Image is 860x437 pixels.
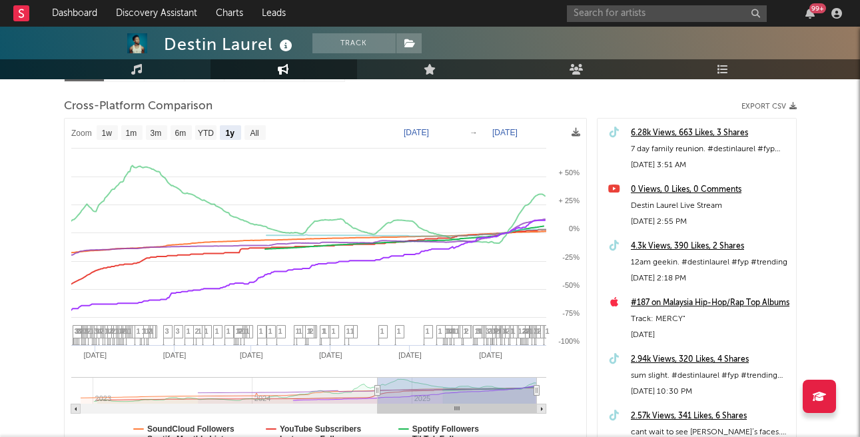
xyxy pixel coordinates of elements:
[488,327,492,335] span: 2
[346,327,350,335] span: 1
[187,327,191,335] span: 1
[562,253,580,261] text: -25%
[631,214,789,230] div: [DATE] 2:55 PM
[492,327,496,335] span: 1
[504,327,508,335] span: 4
[498,327,502,335] span: 1
[631,352,789,368] a: 2.94k Views, 320 Likes, 4 Shares
[475,327,479,335] span: 1
[119,327,123,335] span: 1
[197,129,213,138] text: YTD
[412,424,478,434] text: Spotify Followers
[101,327,105,335] span: 2
[446,327,454,335] span: 13
[805,8,815,19] button: 99+
[246,327,250,335] span: 1
[215,327,219,335] span: 1
[250,129,258,138] text: All
[125,129,137,138] text: 1m
[558,197,580,205] text: + 25%
[175,129,186,138] text: 6m
[631,327,789,343] div: [DATE]
[809,3,826,13] div: 99 +
[332,327,336,335] span: 1
[307,327,311,335] span: 1
[631,238,789,254] a: 4.3k Views, 390 Likes, 2 Shares
[268,327,272,335] span: 1
[438,327,442,335] span: 1
[631,157,789,173] div: [DATE] 3:51 AM
[464,327,468,335] span: 1
[142,327,146,335] span: 1
[259,327,263,335] span: 1
[298,327,302,335] span: 1
[470,128,478,137] text: →
[398,351,422,359] text: [DATE]
[101,129,112,138] text: 1w
[64,99,213,115] span: Cross-Platform Comparison
[98,327,102,335] span: 4
[631,182,789,198] a: 0 Views, 0 Likes, 0 Comments
[631,198,789,214] div: Destin Laurel Live Stream
[506,327,510,335] span: 2
[90,327,94,335] span: 1
[137,327,141,335] span: 1
[164,33,296,55] div: Destin Laurel
[205,327,209,335] span: 1
[534,327,538,335] span: 3
[322,327,326,335] span: 1
[524,327,528,335] span: 4
[510,327,514,335] span: 1
[380,327,384,335] span: 1
[128,327,132,335] span: 1
[165,327,169,335] span: 3
[226,327,230,335] span: 1
[479,351,502,359] text: [DATE]
[631,408,789,424] a: 2.57k Views, 341 Likes, 6 Shares
[350,327,354,335] span: 1
[492,128,518,137] text: [DATE]
[278,327,282,335] span: 1
[146,327,150,335] span: 1
[631,295,789,311] a: #187 on Malaysia Hip-Hop/Rap Top Albums
[404,128,429,137] text: [DATE]
[75,327,79,335] span: 3
[318,351,342,359] text: [DATE]
[242,327,246,335] span: 1
[631,141,789,157] div: 7 day family reunion. #destinlaurel #fyp #trending #tour #sosocamo
[115,327,119,335] span: 1
[176,327,180,335] span: 3
[198,327,202,335] span: 1
[312,33,396,53] button: Track
[631,384,789,400] div: [DATE] 10:30 PM
[94,327,98,335] span: 3
[83,351,107,359] text: [DATE]
[741,103,797,111] button: Export CSV
[558,169,580,177] text: + 50%
[569,224,580,232] text: 0%
[502,327,506,335] span: 1
[631,125,789,141] a: 6.28k Views, 663 Likes, 3 Shares
[522,327,526,335] span: 2
[296,327,300,335] span: 1
[562,309,580,317] text: -75%
[456,327,460,335] span: 1
[105,327,109,335] span: 1
[150,129,161,138] text: 3m
[536,327,540,335] span: 1
[109,327,113,335] span: 2
[225,129,234,138] text: 1y
[558,337,580,345] text: -100%
[397,327,401,335] span: 1
[567,5,767,22] input: Search for artists
[518,327,522,335] span: 1
[546,327,550,335] span: 1
[631,311,789,327] div: Track: MERCY"
[147,424,234,434] text: SoundCloud Followers
[83,327,87,335] span: 3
